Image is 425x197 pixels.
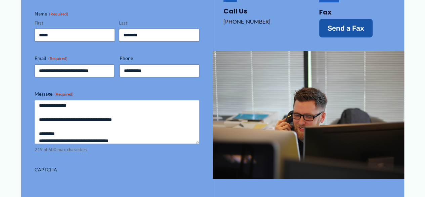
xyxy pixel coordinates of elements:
[49,11,68,17] span: (Required)
[35,146,199,153] div: 219 of 600 max characters
[35,166,199,173] label: CAPTCHA
[328,25,364,32] span: Send a Fax
[120,55,199,62] label: Phone
[319,19,373,37] a: Send a Fax
[48,56,68,61] span: (Required)
[35,55,114,62] label: Email
[213,51,404,179] img: man talking on the phone behind a computer screen
[35,20,115,26] label: First
[223,6,247,16] a: Call Us
[223,17,295,27] p: [PHONE_NUMBER]‬‬
[54,92,74,97] span: (Required)
[35,91,199,97] label: Message
[35,10,68,17] legend: Name
[319,8,391,16] h4: Fax
[119,20,199,26] label: Last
